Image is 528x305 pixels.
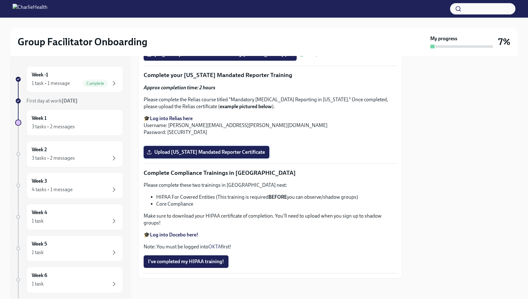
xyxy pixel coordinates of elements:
div: 1 task [32,249,44,256]
a: Week 51 task [15,235,123,262]
strong: [DATE] [62,98,78,104]
div: 3 tasks • 2 messages [32,123,75,130]
a: Week 13 tasks • 2 messages [15,109,123,136]
p: Complete your [US_STATE] Mandated Reporter Training [144,71,397,79]
a: Week 61 task [15,267,123,293]
a: Log into Docebo here! [150,232,198,238]
h6: Week 5 [32,241,47,247]
strong: Approx completion time: 2 hours [144,85,215,91]
a: Week 34 tasks • 1 message [15,172,123,199]
label: Upload [US_STATE] Mandated Reporter Certificate [144,146,269,158]
p: Please complete these two trainings in [GEOGRAPHIC_DATA] next: [144,182,397,189]
strong: example pictured below [220,103,272,109]
h6: Week 4 [32,209,47,216]
span: Complete [83,81,108,86]
div: 4 tasks • 1 message [32,186,73,193]
a: Week 23 tasks • 2 messages [15,141,123,167]
span: First day at work [26,98,78,104]
h6: Week 2 [32,146,47,153]
li: HIPAA For Covered Entities (This training is required you can observe/shadow groups) [156,194,397,201]
h6: Week 3 [32,178,47,185]
div: 1 task [32,280,44,287]
h3: 7% [498,36,510,47]
li: Core Compliance [156,201,397,208]
button: I've completed my HIPAA training! [144,255,228,268]
span: I've completed my HIPAA training! [148,258,224,265]
p: 🎓 Username: [PERSON_NAME][EMAIL_ADDRESS][PERSON_NAME][DOMAIN_NAME] Password: [SECURITY_DATA] [144,115,397,136]
a: Log into Relias here [150,115,193,121]
img: CharlieHealth [13,4,47,14]
div: 1 task [32,218,44,225]
p: Make sure to download your HIPAA certificate of completion. You'll need to upload when you sign u... [144,213,397,226]
h6: Week 1 [32,115,47,122]
h6: Week 6 [32,272,47,279]
a: Week 41 task [15,204,123,230]
a: First day at work[DATE] [15,97,123,104]
a: OKTA [208,244,221,250]
div: 3 tasks • 2 messages [32,155,75,162]
strong: BEFORE [268,194,287,200]
a: Week -11 task • 1 messageComplete [15,66,123,92]
div: 1 task • 1 message [32,80,70,87]
p: Please complete the Relias course titled "Mandatory [MEDICAL_DATA] Reporting in [US_STATE]." Once... [144,96,397,110]
h6: Week -1 [32,71,48,78]
p: 🎓 [144,231,397,238]
span: Completed [305,52,329,57]
h2: Group Facilitator Onboarding [18,36,147,48]
span: Upload [US_STATE] Mandated Reporter Certificate [148,149,265,155]
strong: My progress [430,35,457,42]
strong: [DATE] [61,298,77,304]
p: Complete Compliance Trainings in [GEOGRAPHIC_DATA] [144,169,397,177]
span: Experience ends [26,298,77,304]
p: Note: You must be logged into first! [144,243,397,250]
